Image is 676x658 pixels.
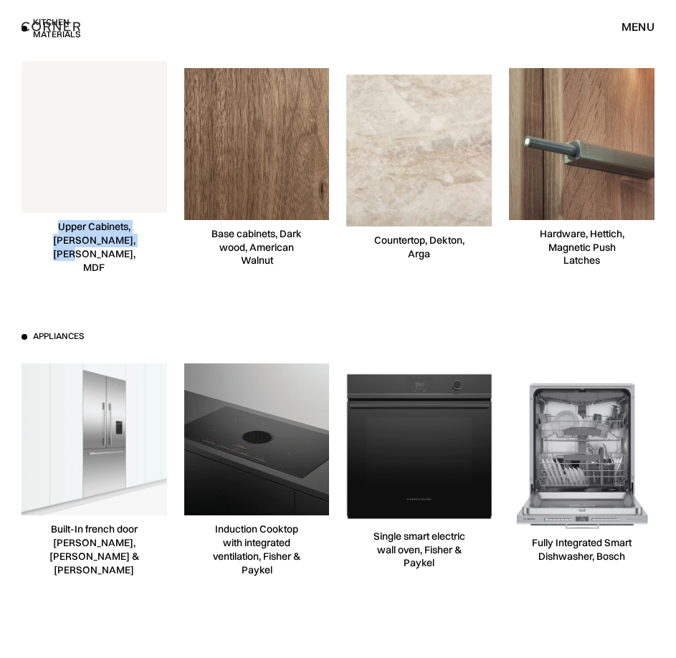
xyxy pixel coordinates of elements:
h3: Appliances [33,330,84,343]
div: Fully Integrated Smart Dishwasher, Bosch [530,536,633,563]
div: Countertop, Dekton, Arga [368,234,470,261]
div: Hardware, Hettich, Magnetic Push Latches [530,227,633,268]
div: Built-In french door [PERSON_NAME], [PERSON_NAME] & [PERSON_NAME] [43,523,146,577]
a: home [22,17,120,36]
div: Induction Cooktop with integrated ventilation, Fisher & Paykel [206,523,308,577]
div: Single smart electric wall oven, Fisher & Paykel [368,530,470,571]
div: Upper Cabinets, [PERSON_NAME], [PERSON_NAME], MDF [43,220,146,275]
div: menu [607,14,654,39]
div: Base cabinets, Dark wood, American Walnut [206,227,308,268]
div: menu [622,21,654,32]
